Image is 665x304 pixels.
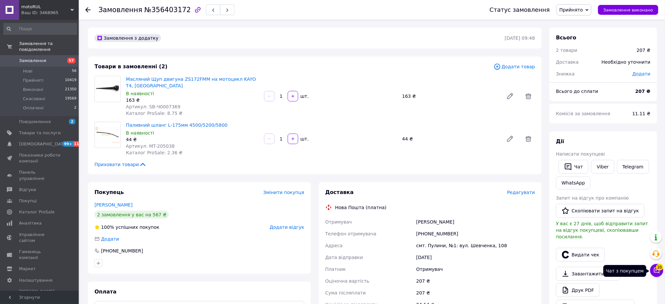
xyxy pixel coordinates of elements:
[19,58,46,64] span: Замовлення
[126,104,180,109] span: Артикул: SB-Ч0007369
[94,189,124,195] span: Покупець
[65,96,76,102] span: 19569
[126,91,154,96] span: В наявності
[415,216,536,228] div: [PERSON_NAME]
[415,275,536,287] div: 207 ₴
[126,130,154,136] span: В наявності
[556,138,564,144] span: Дії
[591,160,614,174] a: Viber
[603,265,646,277] div: Чат з покупцем
[126,76,256,88] a: Масляний Щуп двигуна ZS172FMM на мотоцикл KAYO T4, [GEOGRAPHIC_DATA]
[19,152,61,164] span: Показники роботи компанії
[100,248,144,254] div: [PHONE_NUMBER]
[299,93,309,99] div: шт.
[556,111,611,116] span: Комісія за замовлення
[21,10,79,16] div: Ваш ID: 3468965
[23,68,32,74] span: Нові
[633,71,651,76] span: Додати
[270,225,304,230] span: Додати відгук
[617,160,649,174] a: Telegram
[598,55,655,69] div: Необхідно уточнити
[19,266,36,272] span: Маркет
[556,71,575,76] span: Знижка
[101,236,119,242] span: Додати
[263,190,304,195] span: Змінити покупця
[19,220,42,226] span: Аналітика
[94,289,116,295] span: Оплата
[556,59,579,65] span: Доставка
[19,141,68,147] span: [DEMOGRAPHIC_DATA]
[19,249,61,261] span: Гаманець компанії
[325,231,377,236] span: Телефон отримувача
[556,204,645,218] button: Скопіювати запит на відгук
[522,132,535,145] span: Видалити
[126,97,259,103] div: 163 ₴
[415,287,536,299] div: 207 ₴
[126,111,182,116] span: Каталог ProSale: 8.75 ₴
[19,232,61,244] span: Управління сайтом
[556,176,591,189] a: WhatsApp
[19,187,36,193] span: Відгуки
[556,34,576,41] span: Всього
[522,90,535,103] span: Видалити
[494,63,535,70] span: Додати товар
[21,4,71,10] span: motoRUL
[325,278,369,284] span: Оціночна вартість
[3,23,77,35] input: Пошук
[69,119,75,124] span: 2
[415,240,536,251] div: смт. Пулини, №1: вул. Шевченка, 108
[62,141,73,147] span: 99+
[67,58,75,63] span: 57
[559,160,589,174] button: Чат
[504,90,517,103] a: Редагувати
[637,47,651,54] div: 207 ₴
[556,267,620,281] a: Завантажити PDF
[94,63,168,70] span: Товари в замовленні (2)
[65,77,76,83] span: 10419
[556,151,605,157] span: Написати покупцеві
[507,190,535,195] span: Редагувати
[325,267,346,272] span: Платник
[94,211,169,219] div: 2 замовлення у вас на 567 ₴
[19,277,52,283] span: Налаштування
[556,89,598,94] span: Всього до сплати
[94,224,159,230] div: успішних покупок
[556,195,629,201] span: Запит на відгук про компанію
[556,283,600,297] a: Друк PDF
[19,130,61,136] span: Товари та послуги
[19,209,54,215] span: Каталог ProSale
[23,105,44,111] span: Оплачені
[19,169,61,181] span: Панель управління
[74,105,76,111] span: 2
[65,87,76,93] span: 21350
[98,6,142,14] span: Замовлення
[415,251,536,263] div: [DATE]
[504,132,517,145] a: Редагувати
[85,7,91,13] div: Повернутися назад
[415,228,536,240] div: [PHONE_NUMBER]
[299,136,309,142] div: шт.
[95,126,120,143] img: Паливний шланг L-175мм 4500/5200/5800
[19,198,37,204] span: Покупці
[656,264,663,270] span: 16
[23,77,43,83] span: Прийняті
[94,161,147,168] span: Приховати товари
[400,134,501,143] div: 44 ₴
[325,243,343,248] span: Адреса
[94,202,133,207] a: [PERSON_NAME]
[325,255,363,260] span: Дата відправки
[144,6,191,14] span: №356403172
[126,150,182,155] span: Каталог ProSale: 2.36 ₴
[559,7,583,12] span: Прийнято
[325,290,366,295] span: Сума післяплати
[556,48,577,53] span: 2 товари
[598,5,658,15] button: Замовлення виконано
[650,264,663,277] button: Чат з покупцем16
[23,87,43,93] span: Виконані
[556,221,648,239] span: У вас є 27 днів, щоб відправити запит на відгук покупцеві, скопіювавши посилання.
[72,68,76,74] span: 56
[126,122,228,128] a: Паливний шланг L-175мм 4500/5200/5800
[95,76,120,102] img: Масляний Щуп двигуна ZS172FMM на мотоцикл KAYO T4, Китай
[603,8,653,12] span: Замовлення виконано
[505,35,535,41] time: [DATE] 09:48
